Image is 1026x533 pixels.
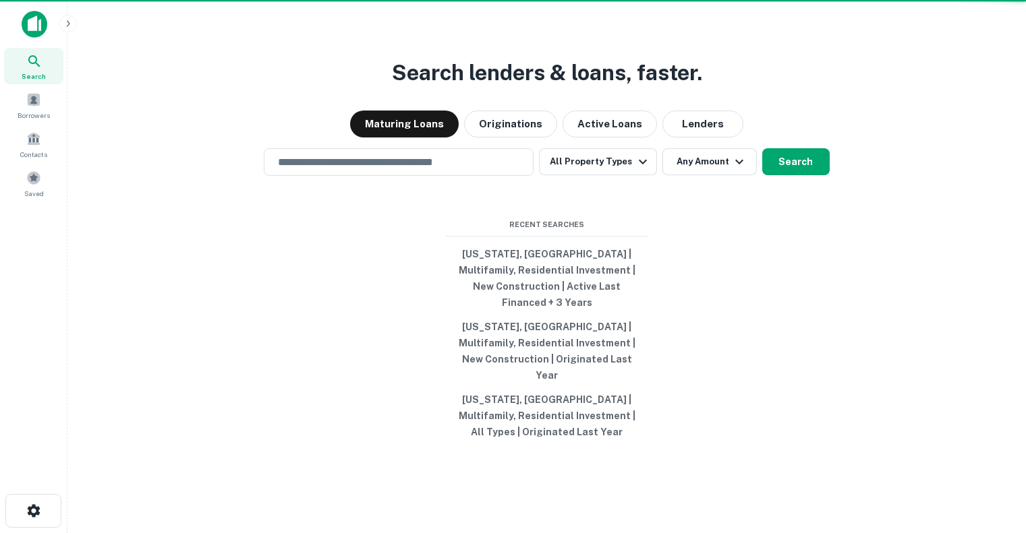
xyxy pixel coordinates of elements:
span: Recent Searches [446,219,648,230]
span: Search [22,71,46,82]
button: Any Amount [662,148,757,175]
h3: Search lenders & loans, faster. [392,57,702,89]
button: All Property Types [539,148,656,175]
a: Borrowers [4,87,63,123]
span: Saved [24,188,44,199]
button: Active Loans [563,111,657,137]
span: Borrowers [18,110,50,121]
a: Saved [4,165,63,201]
button: [US_STATE], [GEOGRAPHIC_DATA] | Multifamily, Residential Investment | New Construction | Active L... [446,242,648,315]
button: Lenders [662,111,743,137]
button: Originations [464,111,557,137]
span: Contacts [20,149,47,160]
iframe: Chat Widget [959,425,1026,490]
a: Contacts [4,126,63,162]
button: Maturing Loans [350,111,459,137]
button: [US_STATE], [GEOGRAPHIC_DATA] | Multifamily, Residential Investment | New Construction | Originat... [446,315,648,387]
img: capitalize-icon.png [22,11,47,38]
a: Search [4,48,63,84]
button: [US_STATE], [GEOGRAPHIC_DATA] | Multifamily, Residential Investment | All Types | Originated Last... [446,387,648,444]
button: Search [762,148,830,175]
